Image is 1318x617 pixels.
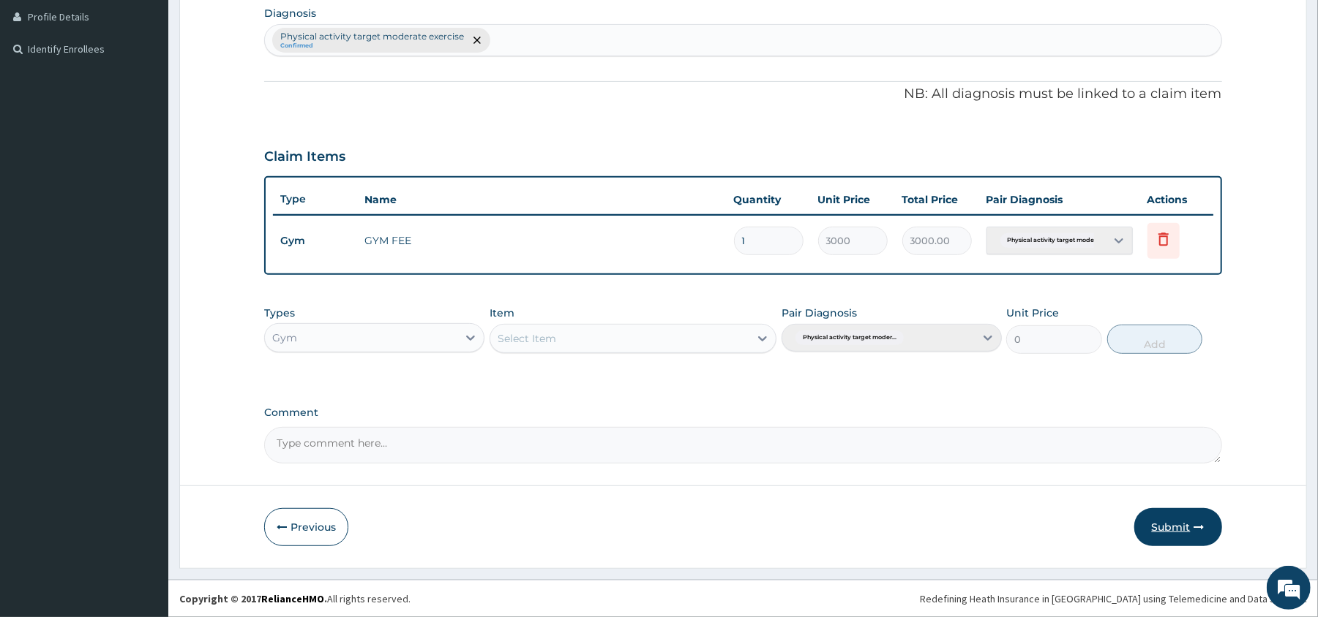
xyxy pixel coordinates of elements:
[1006,306,1059,320] label: Unit Price
[811,185,895,214] th: Unit Price
[264,406,1221,419] label: Comment
[920,591,1307,606] div: Redefining Heath Insurance in [GEOGRAPHIC_DATA] using Telemedicine and Data Science!
[273,227,357,254] td: Gym
[727,185,811,214] th: Quantity
[168,580,1318,617] footer: All rights reserved.
[979,185,1140,214] th: Pair Diagnosis
[895,185,979,214] th: Total Price
[27,73,59,110] img: d_794563401_company_1708531726252_794563401
[1134,508,1222,546] button: Submit
[264,508,348,546] button: Previous
[179,592,327,605] strong: Copyright © 2017 .
[7,399,279,450] textarea: Type your message and hit 'Enter'
[357,226,726,255] td: GYM FEE
[490,306,514,320] label: Item
[272,330,297,345] div: Gym
[1107,325,1203,354] button: Add
[273,186,357,213] th: Type
[261,592,324,605] a: RelianceHMO
[85,184,202,332] span: We're online!
[240,7,275,42] div: Minimize live chat window
[264,6,316,20] label: Diagnosis
[264,85,1221,104] p: NB: All diagnosis must be linked to a claim item
[264,307,295,319] label: Types
[1140,185,1213,214] th: Actions
[498,331,556,346] div: Select Item
[76,82,246,101] div: Chat with us now
[264,149,345,165] h3: Claim Items
[782,306,857,320] label: Pair Diagnosis
[357,185,726,214] th: Name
